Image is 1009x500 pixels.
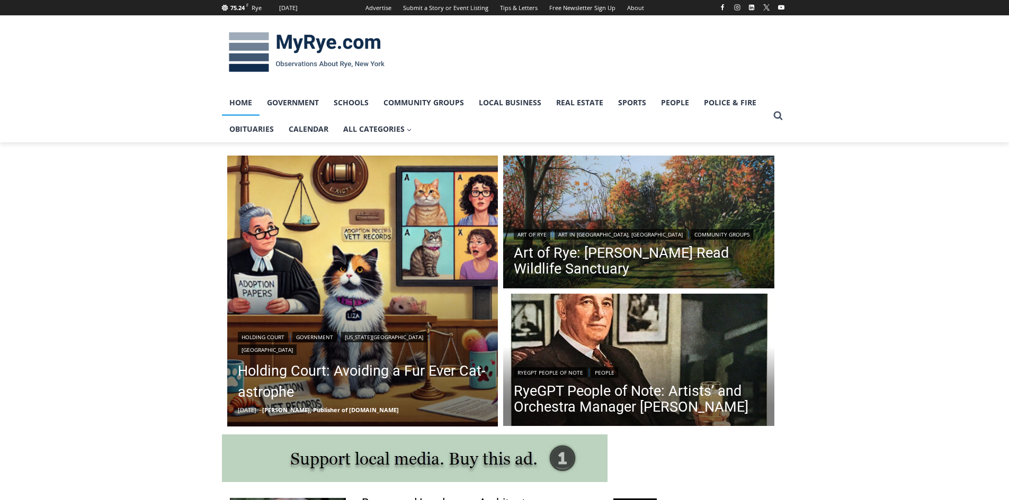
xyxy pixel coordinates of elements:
nav: Primary Navigation [222,89,769,143]
button: View Search Form [769,106,788,125]
span: 75.24 [230,4,245,12]
a: X [760,1,773,14]
a: Holding Court: Avoiding a Fur Ever Cat-astrophe [238,360,488,403]
a: Art in [GEOGRAPHIC_DATA], [GEOGRAPHIC_DATA] [555,229,686,240]
a: [US_STATE][GEOGRAPHIC_DATA] [341,332,427,342]
a: RyeGPT People of Note: Artists’ and Orchestra Manager [PERSON_NAME] [514,383,764,415]
a: Sports [611,89,654,116]
a: YouTube [775,1,788,14]
a: Instagram [731,1,744,14]
a: Art of Rye [514,229,550,240]
span: – [259,406,262,414]
a: Read More Art of Rye: Edith G. Read Wildlife Sanctuary [503,156,774,291]
a: [GEOGRAPHIC_DATA] [238,344,297,355]
a: Home [222,89,260,116]
a: [PERSON_NAME], Publisher of [DOMAIN_NAME] [262,406,399,414]
div: | | [514,227,764,240]
a: Read More RyeGPT People of Note: Artists’ and Orchestra Manager Arthur Judson [503,294,774,429]
a: Read More Holding Court: Avoiding a Fur Ever Cat-astrophe [227,156,498,426]
div: Rye [252,3,262,13]
a: Government [292,332,337,342]
a: Holding Court [238,332,288,342]
img: DALLE 2025-08-10 Holding Court - humorous cat custody trial [227,156,498,426]
img: MyRye.com [222,25,391,80]
div: | | | [238,330,488,355]
a: Linkedin [745,1,758,14]
a: Local Business [471,89,549,116]
a: Community Groups [376,89,471,116]
img: (PHOTO: Lord Calvert Whiskey ad, featuring Arthur Judson, 1946. Public Domain.) [503,294,774,429]
div: | [514,365,764,378]
a: Schools [326,89,376,116]
span: All Categories [343,123,412,135]
a: Real Estate [549,89,611,116]
div: [DATE] [279,3,298,13]
img: (PHOTO: Edith G. Read Wildlife Sanctuary (Acrylic 12x24). Trail along Playland Lake. By Elizabeth... [503,156,774,291]
a: Police & Fire [697,89,764,116]
a: Facebook [716,1,729,14]
a: Government [260,89,326,116]
span: F [246,2,248,8]
a: Calendar [281,116,336,142]
a: People [654,89,697,116]
a: All Categories [336,116,419,142]
a: People [591,367,618,378]
time: [DATE] [238,406,256,414]
img: support local media, buy this ad [222,434,608,482]
a: RyeGPT People of Note [514,367,587,378]
a: Obituaries [222,116,281,142]
a: Community Groups [691,229,753,240]
a: Art of Rye: [PERSON_NAME] Read Wildlife Sanctuary [514,245,764,277]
